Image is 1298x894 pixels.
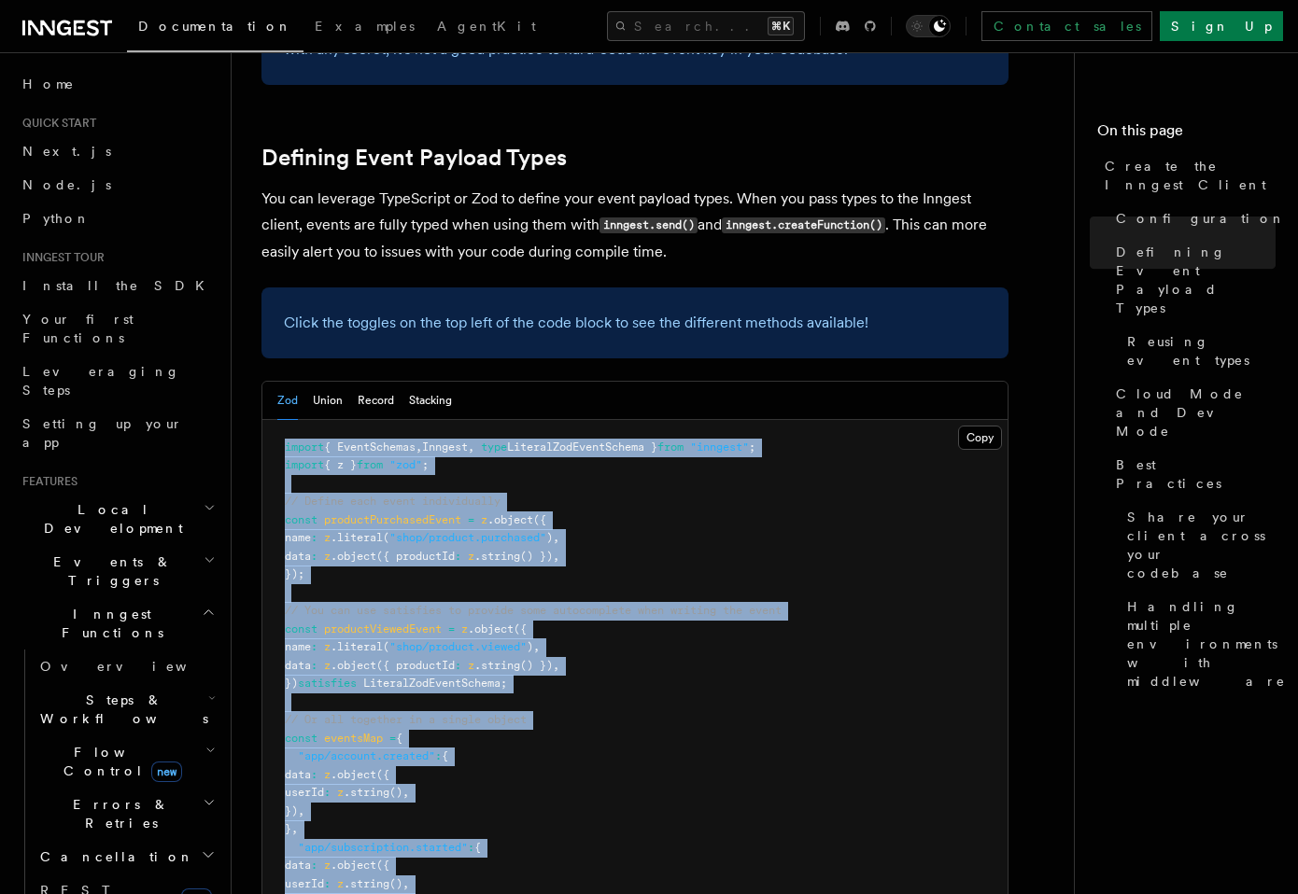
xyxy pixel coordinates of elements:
button: Local Development [15,493,219,545]
span: data [285,550,311,563]
code: inngest.createFunction() [722,217,885,233]
span: () [389,786,402,799]
span: z [461,622,468,636]
span: from [357,458,383,471]
span: .object [468,622,514,636]
span: ({ [376,768,389,781]
kbd: ⌘K [768,17,794,35]
span: Local Development [15,500,204,538]
span: const [285,732,317,745]
span: AgentKit [437,19,536,34]
span: Defining Event Payload Types [1116,243,1276,317]
span: , [553,550,559,563]
button: Record [358,382,394,420]
span: productPurchasedEvent [324,513,461,526]
a: Configuration [1108,202,1276,235]
span: .object [331,859,376,872]
span: : [311,640,317,653]
span: : [311,659,317,672]
span: Inngest [422,440,468,454]
span: z [468,659,474,672]
a: Create the Inngest Client [1097,149,1276,202]
span: new [151,761,182,782]
span: () }) [520,659,553,672]
span: "shop/product.purchased" [389,531,546,544]
span: ) [527,640,533,653]
span: type [481,440,507,454]
span: from [657,440,684,454]
a: AgentKit [426,6,547,50]
span: Quick start [15,116,96,131]
p: Click the toggles on the top left of the code block to see the different methods available! [284,310,986,336]
span: , [291,822,298,835]
span: eventsMap [324,732,383,745]
span: Home [22,75,75,93]
span: ({ [533,513,546,526]
span: "inngest" [690,440,749,454]
span: .object [331,659,376,672]
span: Your first Functions [22,312,134,345]
span: userId [285,877,324,890]
span: z [337,786,344,799]
h4: On this page [1097,119,1276,149]
span: = [389,732,396,745]
span: { [442,749,448,762]
span: : [435,749,442,762]
p: You can leverage TypeScript or Zod to define your event payload types. When you pass types to the... [261,186,1009,265]
span: () }) [520,550,553,563]
span: = [448,622,455,636]
span: .string [474,550,520,563]
a: Share your client across your codebase [1120,500,1276,590]
span: z [337,877,344,890]
span: z [324,640,331,653]
span: data [285,659,311,672]
span: import [285,458,324,471]
span: data [285,859,311,872]
span: ; [422,458,429,471]
span: LiteralZodEventSchema [363,677,501,690]
span: ({ productId [376,659,455,672]
span: Best Practices [1116,455,1276,493]
span: productViewedEvent [324,622,442,636]
span: // Define each event individually [285,495,501,508]
span: Errors & Retries [33,795,203,832]
span: : [455,659,461,672]
span: z [468,550,474,563]
button: Events & Triggers [15,545,219,597]
span: Handling multiple environments with middleware [1127,597,1286,691]
span: z [324,859,331,872]
span: .literal [331,531,383,544]
span: Flow Control [33,743,205,780]
span: Cloud Mode and Dev Mode [1116,384,1276,440]
span: Share your client across your codebase [1127,508,1276,582]
a: Defining Event Payload Types [1108,235,1276,325]
a: Install the SDK [15,269,219,302]
span: const [285,513,317,526]
span: Create the Inngest Client [1105,157,1276,194]
span: { [474,841,481,854]
span: z [324,659,331,672]
span: Leveraging Steps [22,364,180,398]
span: "app/account.created" [298,749,435,762]
span: , [416,440,422,454]
a: Contact sales [981,11,1152,41]
span: z [481,513,487,526]
span: { EventSchemas [324,440,416,454]
button: Copy [958,426,1002,450]
button: Union [313,382,343,420]
span: Install the SDK [22,278,216,293]
span: : [311,768,317,781]
span: { [396,732,402,745]
span: , [468,440,474,454]
span: ({ [376,859,389,872]
span: "shop/product.viewed" [389,640,527,653]
span: { z } [324,458,357,471]
span: : [311,859,317,872]
span: }); [285,567,304,580]
span: ( [383,640,389,653]
button: Flow Controlnew [33,735,219,788]
span: }) [285,677,298,690]
span: .object [487,513,533,526]
span: , [402,877,409,890]
a: Best Practices [1108,448,1276,500]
